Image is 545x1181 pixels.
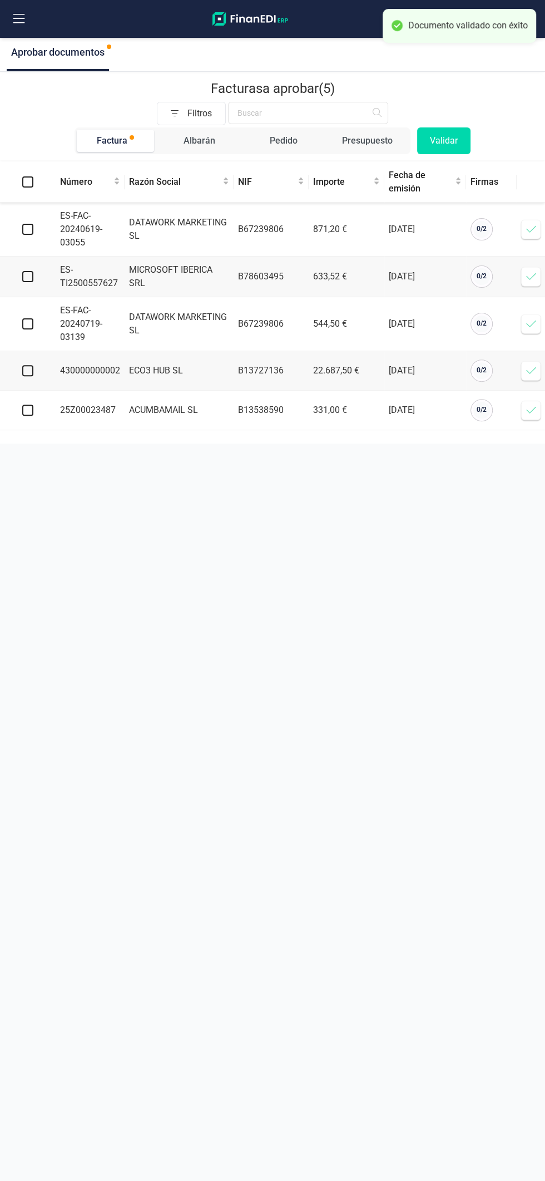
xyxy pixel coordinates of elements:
[477,225,487,233] span: 0 / 2
[125,297,234,351] td: DATAWORK MARKETING SL
[384,257,466,297] td: [DATE]
[384,297,466,351] td: [DATE]
[477,366,487,374] span: 0 / 2
[309,351,384,391] td: 22.687,50 €
[309,391,384,430] td: 331,00 €
[417,127,470,154] button: Validar
[234,297,309,351] td: B67239806
[125,391,234,430] td: ACUMBAMAIL SL
[477,319,487,327] span: 0 / 2
[313,175,371,189] span: Importe
[234,203,309,257] td: B67239806
[125,257,234,297] td: MICROSOFT IBERICA SRL
[184,134,215,147] div: Albarán
[234,257,309,297] td: B78603495
[477,272,487,280] span: 0 / 2
[466,162,517,203] th: Firmas
[60,175,111,189] span: Número
[270,134,298,147] div: Pedido
[211,80,335,97] p: Facturas a aprobar (5)
[408,20,528,32] div: Documento validado con éxito
[56,257,125,297] td: ES-TI2500557627
[56,351,125,391] td: 430000000002
[125,203,234,257] td: DATAWORK MARKETING SL
[56,203,125,257] td: ES-FAC-20240619-03055
[309,203,384,257] td: 871,20 €
[384,351,466,391] td: [DATE]
[56,391,125,430] td: 25Z00023487
[234,351,309,391] td: B13727136
[97,134,127,147] div: Factura
[56,297,125,351] td: ES-FAC-20240719-03139
[384,391,466,430] td: [DATE]
[129,175,220,189] span: Razón Social
[125,351,234,391] td: ECO3 HUB SL
[228,102,388,124] input: Buscar
[212,12,288,26] img: Logo Finanedi
[384,203,466,257] td: [DATE]
[342,134,393,147] div: Presupuesto
[11,46,105,58] span: Aprobar documentos
[477,406,487,414] span: 0 / 2
[234,391,309,430] td: B13538590
[309,257,384,297] td: 633,52 €
[157,102,226,125] button: Filtros
[187,102,225,125] span: Filtros
[238,175,295,189] span: NIF
[389,169,453,195] span: Fecha de emisión
[309,297,384,351] td: 544,50 €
